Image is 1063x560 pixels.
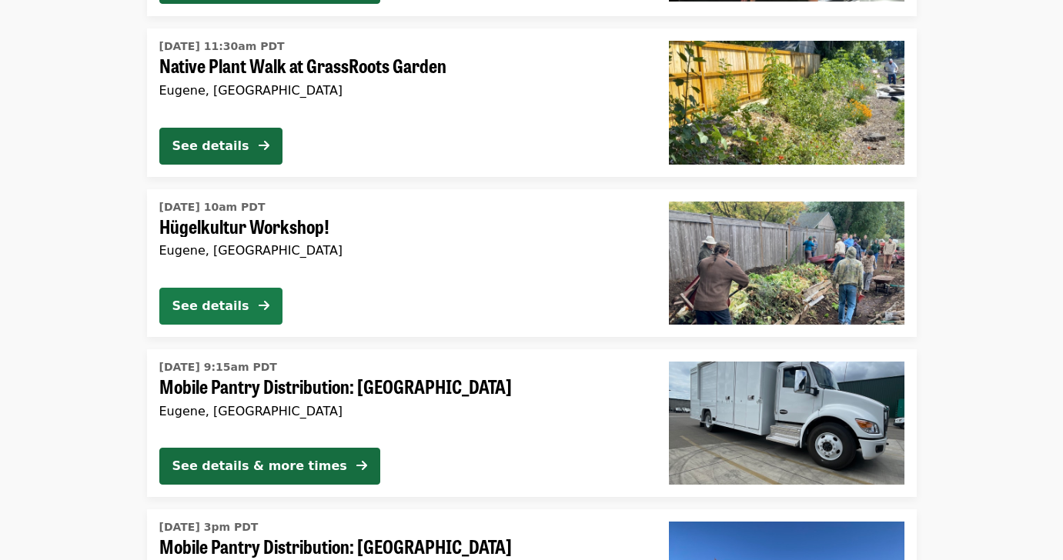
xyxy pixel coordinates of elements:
img: Hügelkultur Workshop! organized by FOOD For Lane County [669,202,904,325]
i: arrow-right icon [259,298,269,313]
div: See details & more times [172,457,347,475]
span: Hügelkultur Workshop! [159,215,644,238]
img: Native Plant Walk at GrassRoots Garden organized by FOOD For Lane County [669,41,904,164]
a: See details for "Mobile Pantry Distribution: Bethel School District" [147,349,917,497]
time: [DATE] 10am PDT [159,199,266,215]
div: See details [172,297,249,315]
time: [DATE] 3pm PDT [159,519,259,535]
img: Mobile Pantry Distribution: Bethel School District organized by FOOD For Lane County [669,362,904,485]
i: arrow-right icon [356,458,367,473]
time: [DATE] 9:15am PDT [159,359,277,375]
div: Eugene, [GEOGRAPHIC_DATA] [159,404,644,418]
div: Eugene, [GEOGRAPHIC_DATA] [159,83,644,98]
button: See details [159,288,282,325]
time: [DATE] 11:30am PDT [159,38,285,55]
i: arrow-right icon [259,138,269,153]
a: See details for "Hügelkultur Workshop!" [147,189,917,337]
span: Native Plant Walk at GrassRoots Garden [159,55,644,77]
div: Eugene, [GEOGRAPHIC_DATA] [159,243,644,258]
a: See details for "Native Plant Walk at GrassRoots Garden" [147,28,917,176]
button: See details [159,128,282,165]
span: Mobile Pantry Distribution: [GEOGRAPHIC_DATA] [159,535,644,558]
span: Mobile Pantry Distribution: [GEOGRAPHIC_DATA] [159,375,644,398]
button: See details & more times [159,448,380,485]
div: See details [172,137,249,155]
